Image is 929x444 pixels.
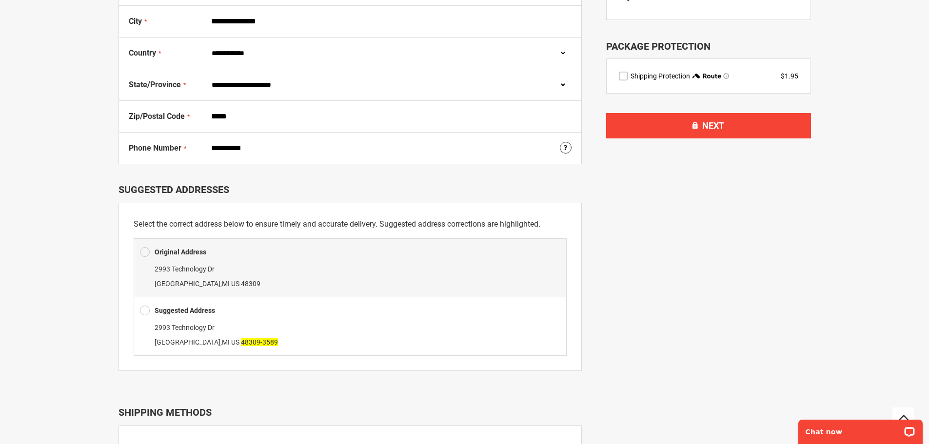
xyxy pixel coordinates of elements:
span: 48309 [241,280,260,288]
div: , [140,262,560,291]
span: 2993 Technology Dr [155,324,215,331]
span: City [129,17,142,26]
button: Next [606,113,811,138]
span: Phone Number [129,143,181,153]
span: MI [222,338,230,346]
span: Shipping Protection [631,72,690,80]
div: Package Protection [606,39,811,54]
div: route shipping protection selector element [619,71,798,81]
span: Zip/Postal Code [129,112,185,121]
span: [GEOGRAPHIC_DATA] [155,280,220,288]
span: 48309-3589 [241,338,278,346]
span: US [231,338,239,346]
span: MI [222,280,230,288]
span: State/Province [129,80,181,89]
span: 2993 Technology Dr [155,265,215,273]
div: $1.95 [781,71,798,81]
span: Next [702,120,724,131]
p: Select the correct address below to ensure timely and accurate delivery. Suggested address correc... [134,218,567,231]
span: Country [129,48,156,58]
div: Shipping Methods [119,406,582,418]
div: Suggested Addresses [119,184,582,195]
span: Learn more [723,73,729,79]
span: US [231,280,239,288]
span: [GEOGRAPHIC_DATA] [155,338,220,346]
iframe: LiveChat chat widget [792,413,929,444]
b: Original Address [155,248,206,256]
div: , [140,320,560,349]
b: Suggested Address [155,307,215,314]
